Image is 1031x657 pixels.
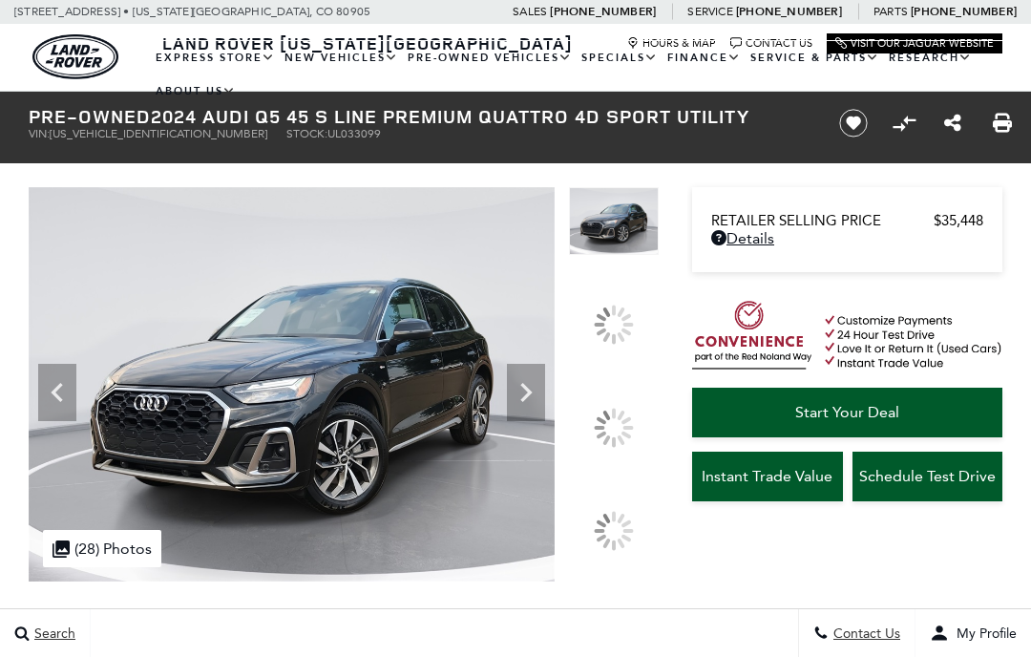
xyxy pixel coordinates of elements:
a: Specials [577,41,663,74]
span: Start Your Deal [795,403,899,421]
a: Pre-Owned Vehicles [403,41,577,74]
a: About Us [151,74,241,108]
span: Instant Trade Value [702,467,832,485]
span: Retailer Selling Price [711,212,934,229]
a: New Vehicles [280,41,403,74]
span: Land Rover [US_STATE][GEOGRAPHIC_DATA] [162,32,573,54]
a: Land Rover [US_STATE][GEOGRAPHIC_DATA] [151,32,584,54]
a: Contact Us [730,37,812,50]
a: Service & Parts [746,41,884,74]
a: Research [884,41,977,74]
span: Contact Us [829,625,900,642]
button: Save vehicle [832,108,874,138]
span: My Profile [949,625,1017,642]
span: UL033099 [327,127,381,140]
a: [STREET_ADDRESS] • [US_STATE][GEOGRAPHIC_DATA], CO 80905 [14,5,370,18]
span: $35,448 [934,212,983,229]
img: Used 2024 Brilliant Black Audi 45 S line Premium image 1 [29,187,555,582]
a: Print this Pre-Owned 2024 Audi Q5 45 S line Premium quattro 4D Sport Utility [993,112,1012,135]
a: Details [711,229,983,247]
span: Schedule Test Drive [859,467,996,485]
span: Service [687,5,732,18]
strong: Pre-Owned [29,103,151,129]
span: VIN: [29,127,50,140]
a: Share this Pre-Owned 2024 Audi Q5 45 S line Premium quattro 4D Sport Utility [944,112,961,135]
a: [PHONE_NUMBER] [911,4,1017,19]
nav: Main Navigation [151,41,1002,108]
span: Sales [513,5,547,18]
a: Hours & Map [627,37,716,50]
a: land-rover [32,34,118,79]
a: Visit Our Jaguar Website [835,37,994,50]
span: Stock: [286,127,327,140]
h1: 2024 Audi Q5 45 S line Premium quattro 4D Sport Utility [29,106,810,127]
a: Retailer Selling Price $35,448 [711,212,983,229]
span: Parts [873,5,908,18]
a: Schedule Test Drive [852,452,1003,501]
span: Search [30,625,75,642]
a: [PHONE_NUMBER] [736,4,842,19]
button: user-profile-menu [915,609,1031,657]
img: Used 2024 Brilliant Black Audi 45 S line Premium image 1 [569,187,659,255]
img: Land Rover [32,34,118,79]
button: Compare vehicle [890,109,918,138]
a: Finance [663,41,746,74]
a: [PHONE_NUMBER] [550,4,656,19]
span: [US_VEHICLE_IDENTIFICATION_NUMBER] [50,127,267,140]
div: (28) Photos [43,530,161,567]
a: Instant Trade Value [692,452,843,501]
a: EXPRESS STORE [151,41,280,74]
a: Start Your Deal [692,388,1002,437]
